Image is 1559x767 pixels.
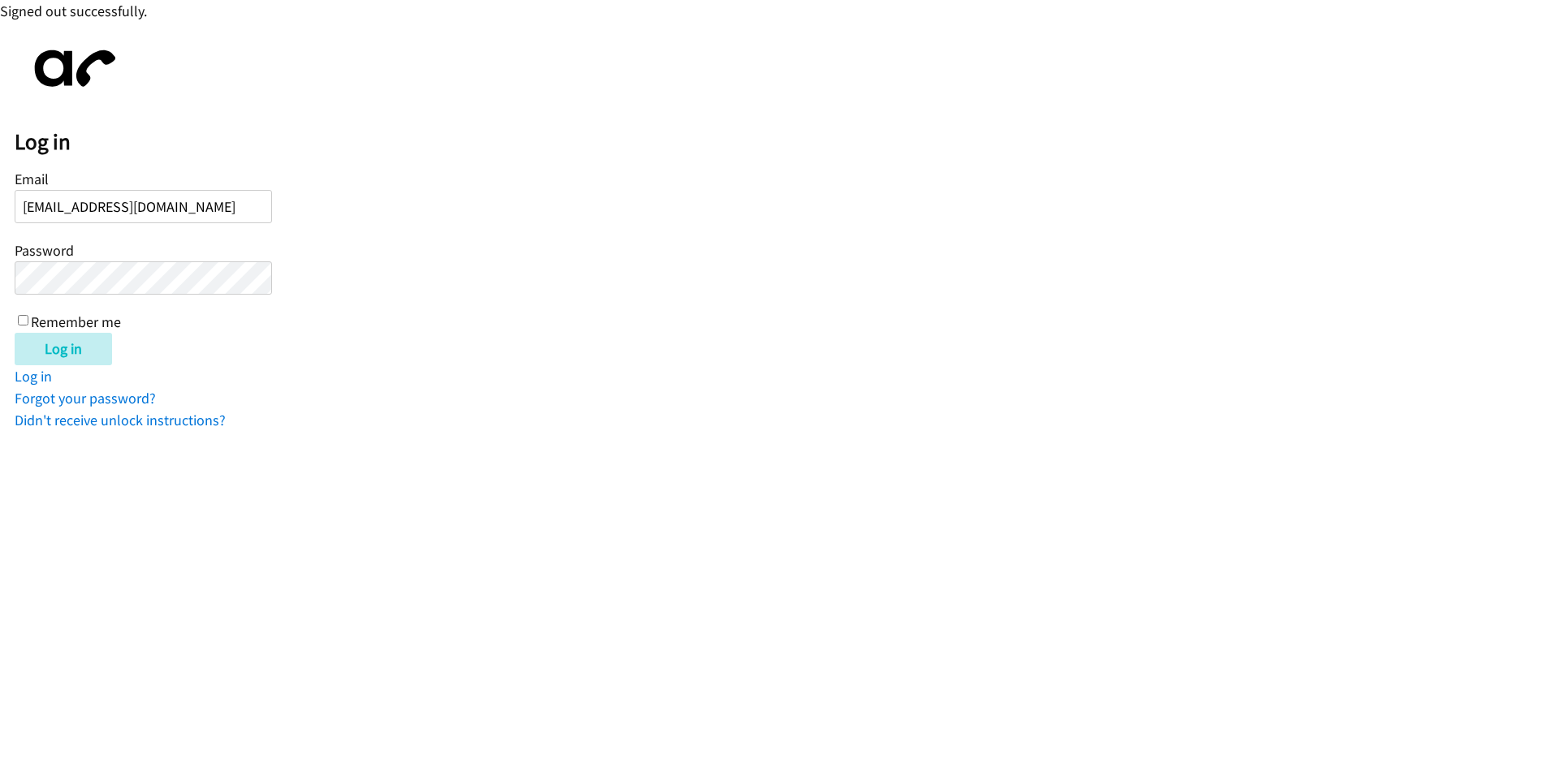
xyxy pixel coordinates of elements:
label: Password [15,241,74,260]
input: Log in [15,333,112,365]
a: Didn't receive unlock instructions? [15,411,226,429]
a: Forgot your password? [15,389,156,407]
h2: Log in [15,128,1559,156]
a: Log in [15,367,52,386]
img: aphone-8a226864a2ddd6a5e75d1ebefc011f4aa8f32683c2d82f3fb0802fe031f96514.svg [15,37,128,101]
label: Remember me [31,312,121,331]
label: Email [15,170,49,188]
